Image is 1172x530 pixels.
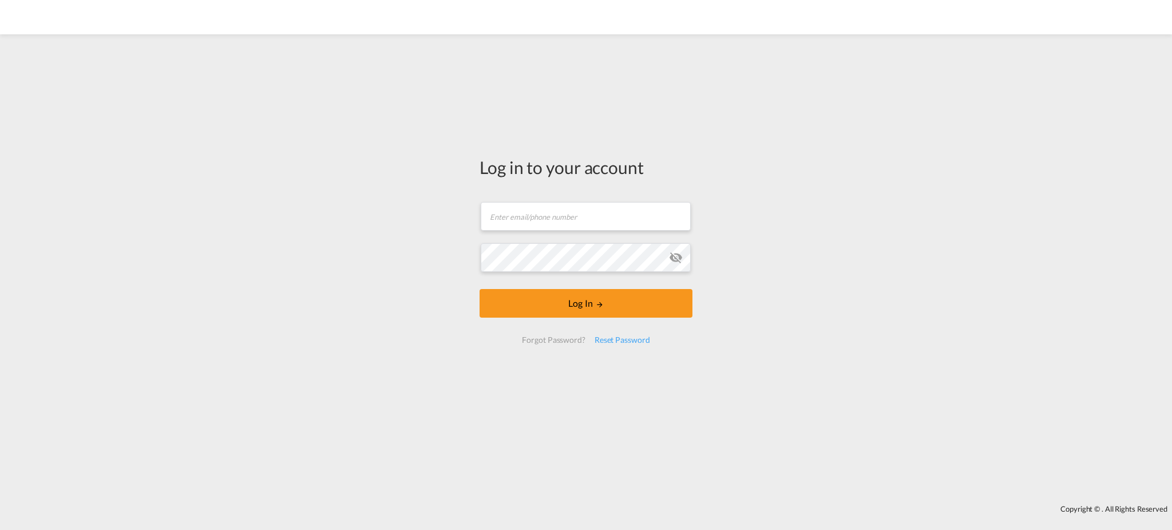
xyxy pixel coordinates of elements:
div: Log in to your account [480,155,692,179]
input: Enter email/phone number [481,202,691,231]
button: LOGIN [480,289,692,318]
div: Forgot Password? [517,330,589,350]
md-icon: icon-eye-off [669,251,683,264]
div: Reset Password [590,330,655,350]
